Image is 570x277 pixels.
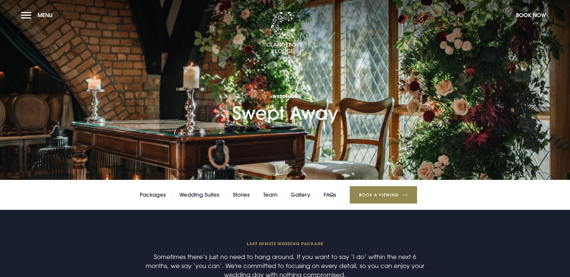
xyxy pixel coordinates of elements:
span: Last minute wedding package [142,241,428,246]
span: Weddings [232,94,338,99]
a: Stories [233,190,250,199]
a: Book a Viewing [350,186,417,204]
a: Gallery [291,190,310,199]
button: Menu [21,9,56,22]
img: Clandeboye Lodge [266,12,302,54]
a: FAQs [324,190,336,199]
a: Packages [140,190,166,199]
h1: Swept Away [232,59,338,124]
span: Menu [38,12,53,19]
a: Wedding Suites [179,190,219,199]
button: Book Now [513,9,549,22]
a: Team [263,190,277,199]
